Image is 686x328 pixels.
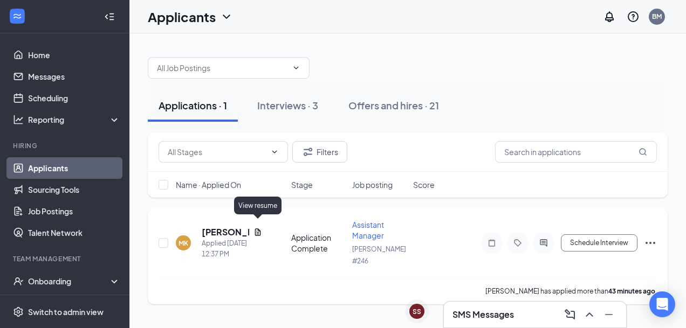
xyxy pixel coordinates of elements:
[495,141,657,163] input: Search in applications
[28,114,121,125] div: Reporting
[28,44,120,66] a: Home
[639,148,647,156] svg: MagnifyingGlass
[28,222,120,243] a: Talent Network
[148,8,216,26] h1: Applicants
[413,307,421,316] div: SS
[202,226,249,238] h5: [PERSON_NAME]
[28,157,120,179] a: Applicants
[13,306,24,317] svg: Settings
[652,12,662,21] div: BM
[291,179,313,190] span: Stage
[352,245,406,265] span: [PERSON_NAME] #246
[28,306,104,317] div: Switch to admin view
[28,66,120,87] a: Messages
[179,239,188,248] div: MK
[581,306,598,323] button: ChevronUp
[644,236,657,249] svg: Ellipses
[537,239,550,247] svg: ActiveChat
[168,146,266,158] input: All Stages
[413,179,435,190] span: Score
[352,179,393,190] span: Job posting
[603,10,616,23] svg: Notifications
[291,232,346,254] div: Application Complete
[292,141,347,163] button: Filter Filters
[28,200,120,222] a: Job Postings
[28,276,111,287] div: Onboarding
[348,99,439,112] div: Offers and hires · 21
[28,292,120,313] a: Team
[202,238,262,260] div: Applied [DATE] 12:37 PM
[12,11,23,22] svg: WorkstreamLogo
[561,306,579,323] button: ComposeMessage
[257,99,318,112] div: Interviews · 3
[485,239,498,247] svg: Note
[485,287,657,296] p: [PERSON_NAME] has applied more than .
[602,308,615,321] svg: Minimize
[104,11,115,22] svg: Collapse
[28,179,120,200] a: Sourcing Tools
[511,239,524,247] svg: Tag
[627,10,640,23] svg: QuestionInfo
[253,228,262,236] svg: Document
[13,254,118,263] div: Team Management
[352,220,384,240] span: Assistant Manager
[13,276,24,287] svg: UserCheck
[176,179,241,190] span: Name · Applied On
[157,62,287,74] input: All Job Postings
[13,114,24,125] svg: Analysis
[159,99,227,112] div: Applications · 1
[600,306,618,323] button: Minimize
[649,291,675,317] div: Open Intercom Messenger
[234,197,282,214] div: View resume
[28,87,120,109] a: Scheduling
[13,141,118,150] div: Hiring
[270,148,279,156] svg: ChevronDown
[301,145,314,158] svg: Filter
[564,308,577,321] svg: ComposeMessage
[292,64,300,72] svg: ChevronDown
[561,234,637,252] button: Schedule Interview
[452,309,514,320] h3: SMS Messages
[583,308,596,321] svg: ChevronUp
[220,10,233,23] svg: ChevronDown
[608,287,655,295] b: 43 minutes ago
